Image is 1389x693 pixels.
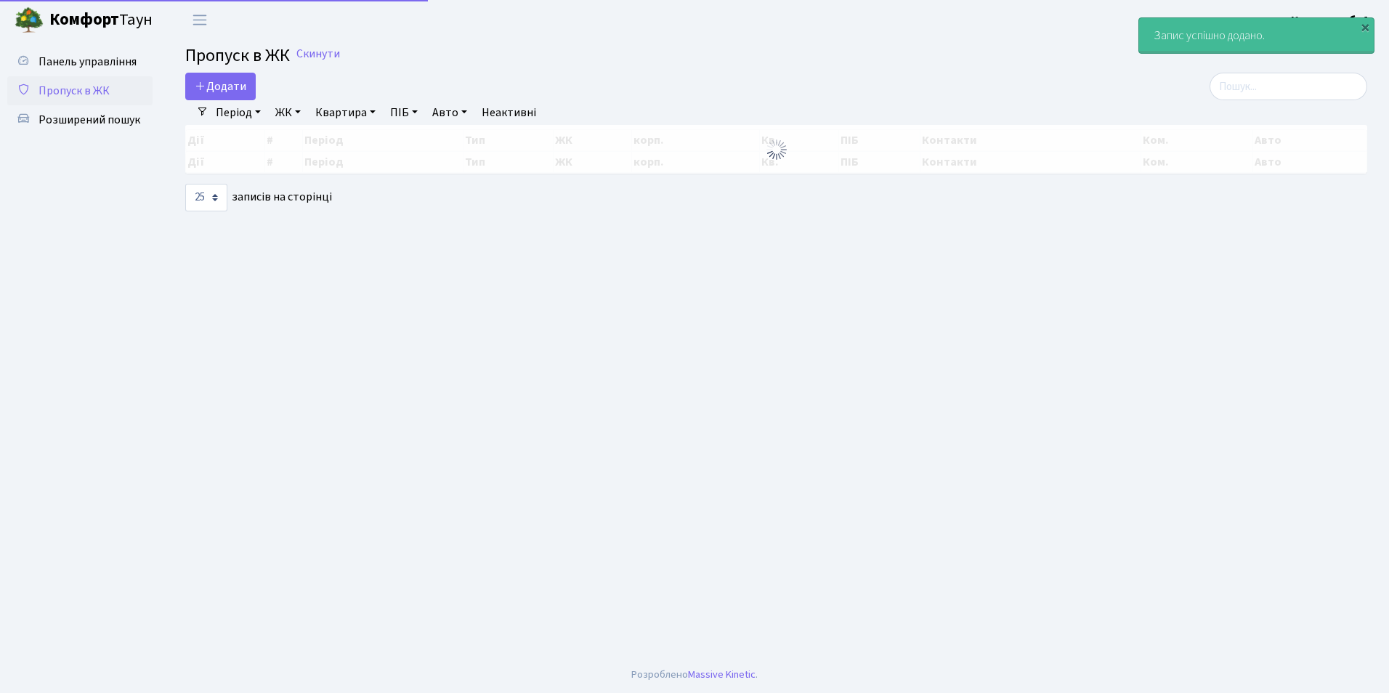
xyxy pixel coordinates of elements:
[1139,18,1374,53] div: Запис успішно додано.
[7,105,153,134] a: Розширений пошук
[270,100,307,125] a: ЖК
[384,100,424,125] a: ПІБ
[7,47,153,76] a: Панель управління
[185,184,227,211] select: записів на сторінці
[185,73,256,100] a: Додати
[182,8,218,32] button: Переключити навігацію
[49,8,153,33] span: Таун
[476,100,542,125] a: Неактивні
[39,112,140,128] span: Розширений пошук
[309,100,381,125] a: Квартира
[195,78,246,94] span: Додати
[1358,20,1372,34] div: ×
[7,76,153,105] a: Пропуск в ЖК
[185,43,290,68] span: Пропуск в ЖК
[631,667,758,683] div: Розроблено .
[39,83,110,99] span: Пропуск в ЖК
[210,100,267,125] a: Період
[765,138,788,161] img: Обробка...
[15,6,44,35] img: logo.png
[1291,12,1372,28] b: Консьєрж б. 4.
[39,54,137,70] span: Панель управління
[688,667,756,682] a: Massive Kinetic
[1210,73,1367,100] input: Пошук...
[49,8,119,31] b: Комфорт
[185,184,332,211] label: записів на сторінці
[296,47,340,61] a: Скинути
[1291,12,1372,29] a: Консьєрж б. 4.
[426,100,473,125] a: Авто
